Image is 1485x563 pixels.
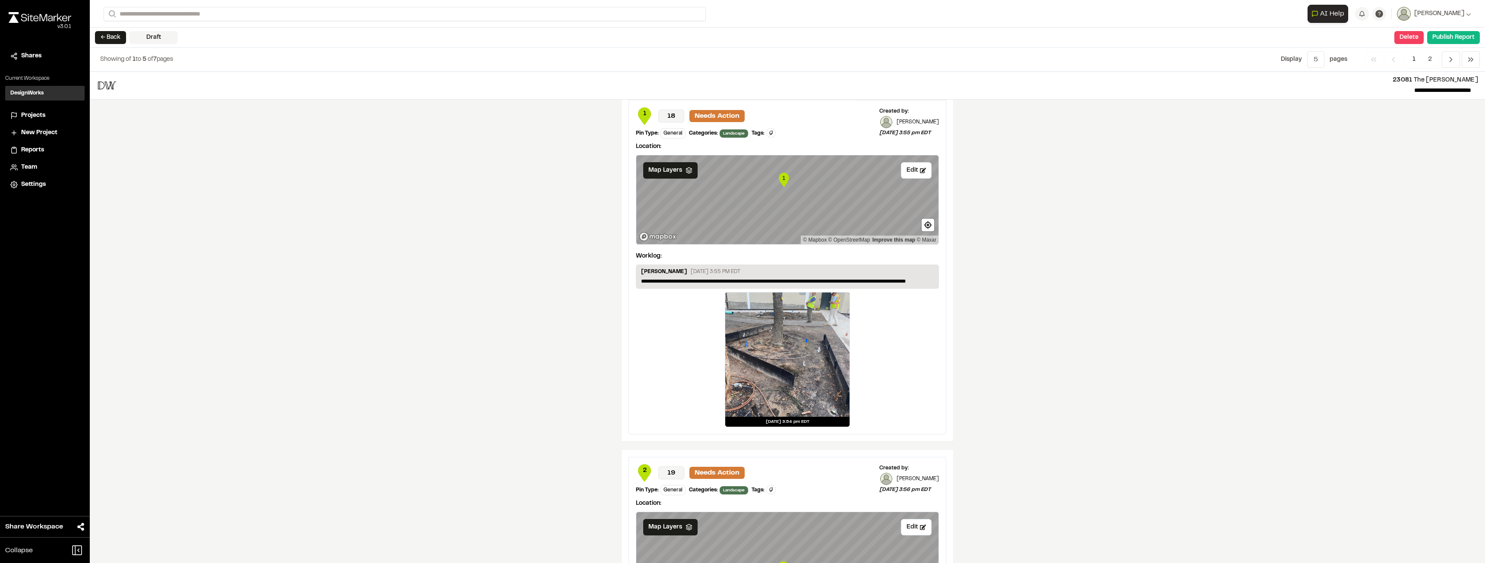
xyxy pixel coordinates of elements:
[777,171,790,189] div: Map marker
[5,545,33,556] span: Collapse
[689,129,718,137] div: Categories:
[689,110,745,122] p: Needs Action
[691,268,740,276] p: [DATE] 3:55 PM EDT
[95,31,126,44] button: ← Back
[100,55,173,64] p: to of pages
[5,522,63,532] span: Share Workspace
[766,485,776,494] button: Edit Tags
[1397,7,1471,21] button: [PERSON_NAME]
[10,180,79,189] a: Settings
[660,128,686,138] div: General
[648,522,682,532] span: Map Layers
[636,252,662,261] p: Worklog:
[752,486,765,494] div: Tags:
[660,485,686,495] div: General
[21,163,37,172] span: Team
[658,110,684,123] p: 18
[879,107,939,115] div: Created by:
[1365,51,1480,68] nav: Navigation
[133,57,136,62] span: 1
[879,129,939,137] p: [DATE] 3:55 pm EDT
[10,145,79,155] a: Reports
[1307,51,1324,68] button: 5
[922,219,934,231] button: Find my location
[897,475,939,483] p: [PERSON_NAME]
[636,109,653,119] span: 1
[658,466,684,479] p: 19
[130,31,178,44] div: Draft
[21,180,46,189] span: Settings
[636,142,939,151] p: Location:
[879,464,939,472] div: Created by:
[689,486,718,494] div: Categories:
[21,145,44,155] span: Reports
[1397,7,1411,21] img: User
[725,417,850,427] div: [DATE] 3:54 pm EDT
[1427,31,1480,44] button: Publish Report
[10,111,79,120] a: Projects
[828,237,870,243] a: OpenStreetMap
[720,129,748,138] span: Landscape
[9,12,71,23] img: rebrand.png
[142,57,146,62] span: 5
[766,128,776,138] button: Edit Tags
[916,237,936,243] a: Maxar
[879,486,939,494] p: [DATE] 3:56 pm EDT
[21,128,57,138] span: New Project
[689,467,745,479] p: Needs Action
[648,166,682,175] span: Map Layers
[901,519,932,535] button: Edit
[9,23,71,31] div: Oh geez...please don't...
[1308,5,1348,23] button: Open AI Assistant
[782,175,785,181] text: 1
[1281,55,1302,64] p: Display
[153,57,157,62] span: 7
[725,292,850,427] a: [DATE] 3:54 pm EDT
[720,486,748,494] span: Landscape
[124,75,1478,85] p: The [PERSON_NAME]
[1394,31,1424,44] button: Delete
[97,75,117,96] img: file
[10,128,79,138] a: New Project
[901,162,932,179] button: Edit
[1320,9,1344,19] span: AI Help
[1406,51,1422,68] span: 1
[636,155,938,244] canvas: Map
[1330,55,1347,64] p: page s
[1414,9,1464,19] span: [PERSON_NAME]
[636,466,653,475] span: 2
[1393,78,1412,83] span: 23081
[636,499,939,508] p: Location:
[100,57,133,62] span: Showing of
[897,119,939,126] p: [PERSON_NAME]
[21,51,41,61] span: Shares
[639,232,677,242] a: Mapbox logo
[5,75,85,82] p: Current Workspace
[10,163,79,172] a: Team
[872,237,915,243] a: Map feedback
[752,129,765,137] div: Tags:
[10,89,44,97] h3: DesignWorks
[803,237,827,243] a: Mapbox
[10,51,79,61] a: Shares
[104,7,119,21] button: Search
[21,111,45,120] span: Projects
[1308,5,1352,23] div: Open AI Assistant
[636,129,659,137] div: Pin Type:
[1422,51,1438,68] span: 2
[641,268,687,277] p: [PERSON_NAME]
[636,486,659,494] div: Pin Type:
